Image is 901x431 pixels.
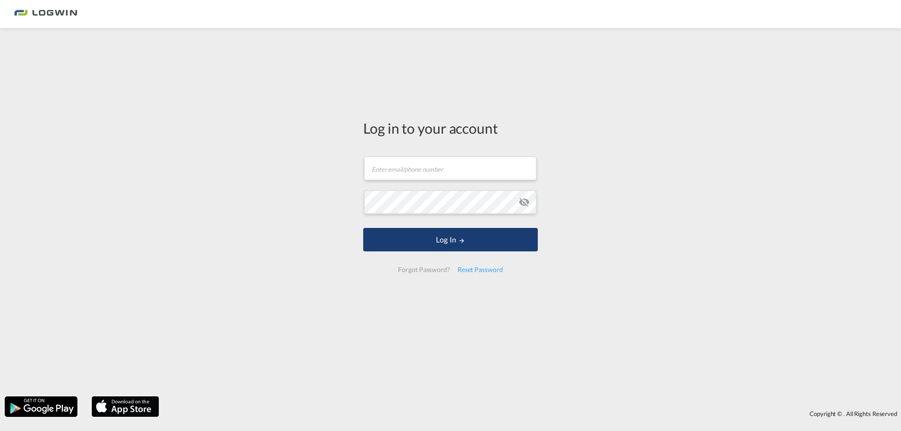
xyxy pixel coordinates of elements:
img: apple.png [91,395,160,418]
input: Enter email/phone number [364,157,536,180]
div: Log in to your account [363,118,538,138]
md-icon: icon-eye-off [519,197,530,208]
div: Forgot Password? [394,261,453,278]
button: LOGIN [363,228,538,251]
img: bc73a0e0d8c111efacd525e4c8ad7d32.png [14,4,77,25]
div: Copyright © . All Rights Reserved [164,406,901,422]
img: google.png [4,395,78,418]
div: Reset Password [454,261,507,278]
